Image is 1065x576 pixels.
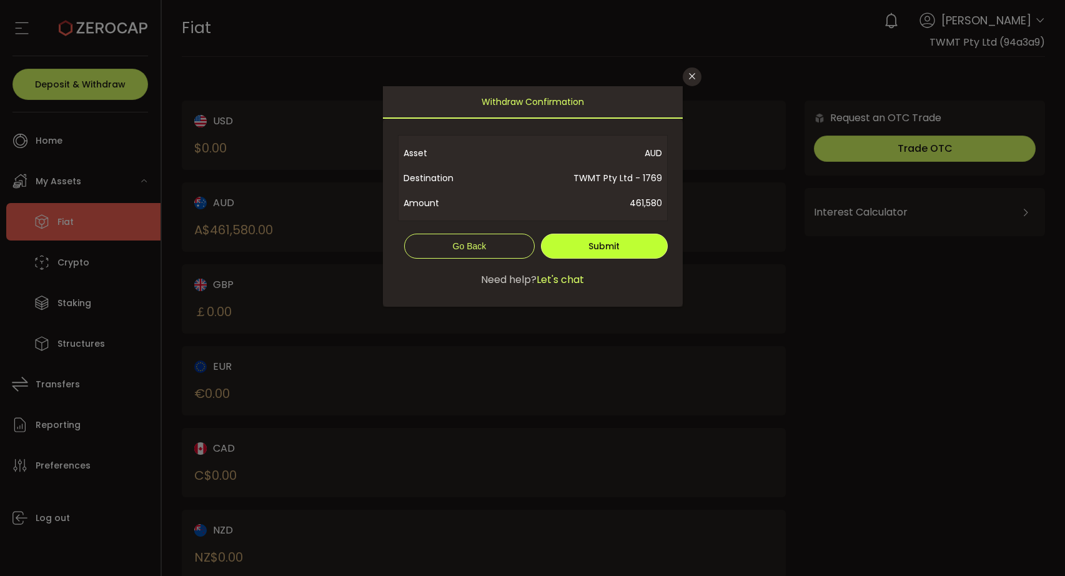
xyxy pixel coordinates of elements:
[1003,516,1065,576] iframe: Chat Widget
[683,67,701,86] button: Close
[483,191,662,216] span: 461,580
[541,234,667,259] button: Submit
[404,141,483,166] span: Asset
[404,166,483,191] span: Destination
[482,86,584,117] span: Withdraw Confirmation
[404,191,483,216] span: Amount
[481,272,537,287] span: Need help?
[483,166,662,191] span: TWMT Pty Ltd - 1769
[383,86,683,307] div: dialog
[453,241,487,251] span: Go Back
[404,234,535,259] button: Go Back
[588,240,620,252] span: Submit
[483,141,662,166] span: AUD
[537,272,584,287] span: Let's chat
